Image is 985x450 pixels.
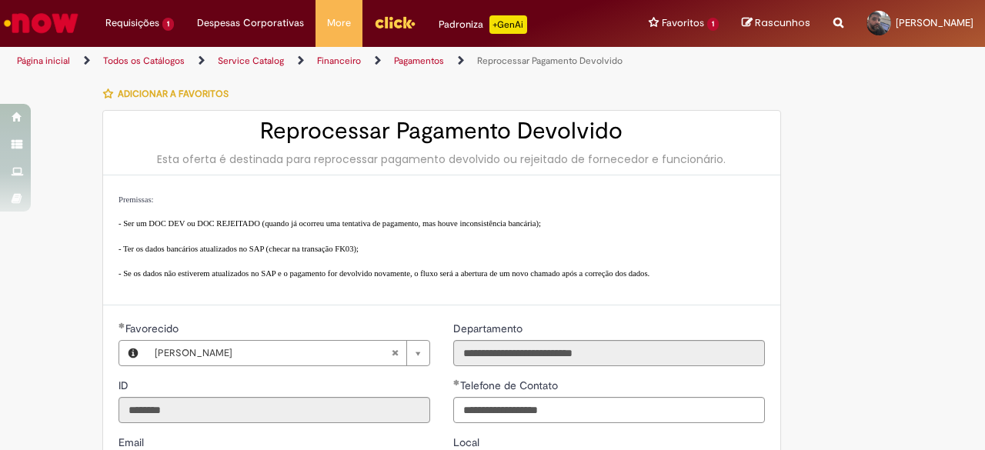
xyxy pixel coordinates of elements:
a: Financeiro [317,55,361,67]
ul: Trilhas de página [12,47,645,75]
span: 1 [707,18,719,31]
div: Esta oferta é destinada para reprocessar pagamento devolvido ou rejeitado de fornecedor e funcion... [119,152,765,167]
span: Local [453,435,482,449]
label: Somente leitura - Departamento [453,321,526,336]
span: - Ter os dados bancários atualizados no SAP (checar na transação FK03); [119,245,359,253]
button: Favorecido, Visualizar este registro Marcus Paulo Albuquerque [119,341,147,365]
a: Página inicial [17,55,70,67]
input: Departamento [453,340,765,366]
span: Somente leitura - ID [119,378,132,392]
button: Adicionar a Favoritos [102,78,237,110]
span: Requisições [105,15,159,31]
span: Rascunhos [755,15,810,30]
span: Favoritos [662,15,704,31]
div: Padroniza [439,15,527,34]
a: [PERSON_NAME]Limpar campo Favorecido [147,341,429,365]
img: click_logo_yellow_360x200.png [374,11,416,34]
span: Premissas: [119,195,154,204]
input: Telefone de Contato [453,397,765,423]
span: - Ser um DOC DEV ou DOC REJEITADO (quando já ocorreu uma tentativa de pagamento, mas houve incons... [119,219,541,228]
span: Despesas Corporativas [197,15,304,31]
span: Adicionar a Favoritos [118,88,229,100]
img: ServiceNow [2,8,81,38]
span: Necessários - Favorecido [125,322,182,335]
a: Rascunhos [742,16,810,31]
label: Somente leitura - ID [119,378,132,393]
span: [PERSON_NAME] [896,16,973,29]
span: Obrigatório Preenchido [453,379,460,385]
input: ID [119,397,430,423]
span: 1 [162,18,174,31]
span: Telefone de Contato [460,378,561,392]
span: Somente leitura - Departamento [453,322,526,335]
abbr: Limpar campo Favorecido [383,341,406,365]
span: More [327,15,351,31]
p: +GenAi [489,15,527,34]
a: Reprocessar Pagamento Devolvido [477,55,623,67]
a: Todos os Catálogos [103,55,185,67]
label: Somente leitura - Email [119,435,147,450]
a: Pagamentos [394,55,444,67]
a: Service Catalog [218,55,284,67]
span: Obrigatório Preenchido [119,322,125,328]
span: - Se os dados não estiverem atualizados no SAP e o pagamento for devolvido novamente, o fluxo ser... [119,269,649,278]
h2: Reprocessar Pagamento Devolvido [119,118,765,144]
span: Somente leitura - Email [119,435,147,449]
span: [PERSON_NAME] [155,341,391,365]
